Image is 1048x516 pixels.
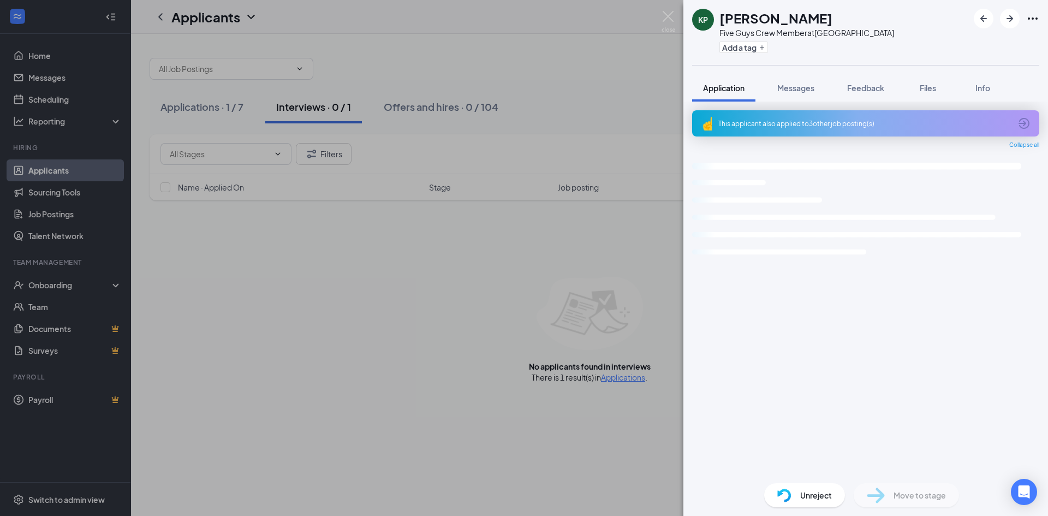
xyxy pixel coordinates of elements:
span: Files [920,83,936,93]
span: Unreject [800,489,832,501]
span: Feedback [847,83,884,93]
span: Info [975,83,990,93]
svg: ArrowRight [1003,12,1016,25]
button: PlusAdd a tag [719,41,768,53]
svg: ArrowCircle [1017,117,1031,130]
div: Five Guys Crew Member at [GEOGRAPHIC_DATA] [719,27,894,38]
span: Collapse all [1009,141,1039,150]
span: Messages [777,83,814,93]
h1: [PERSON_NAME] [719,9,832,27]
button: ArrowLeftNew [974,9,993,28]
div: Open Intercom Messenger [1011,479,1037,505]
span: Move to stage [894,489,946,501]
svg: ArrowLeftNew [977,12,990,25]
svg: Ellipses [1026,12,1039,25]
span: Application [703,83,745,93]
button: ArrowRight [1000,9,1020,28]
svg: Loading interface... [692,154,1039,293]
svg: Plus [759,44,765,51]
div: This applicant also applied to 3 other job posting(s) [718,119,1011,128]
div: KP [698,14,708,25]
